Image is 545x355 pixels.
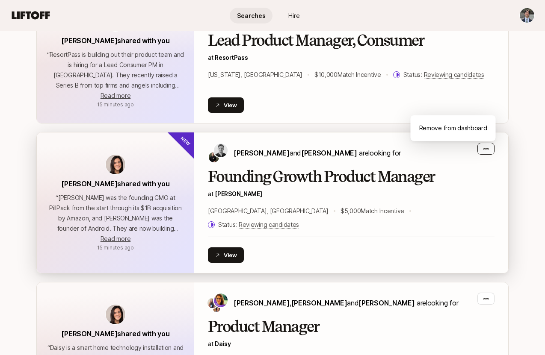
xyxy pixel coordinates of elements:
button: View [208,247,244,263]
p: “ ResortPass is building out their product team and is hiring for a Lead Consumer PM in [GEOGRAPH... [47,50,184,91]
p: [GEOGRAPHIC_DATA], [GEOGRAPHIC_DATA] [208,206,329,216]
h2: Product Manager [208,318,495,335]
img: Colin Raney [214,144,228,157]
p: $5,000 Match Incentive [341,206,404,216]
span: August 12, 2025 10:42am [97,244,134,251]
p: are looking for [234,297,458,308]
img: Lindsey Simmons [207,298,218,308]
div: New [166,118,209,160]
span: , [290,299,347,307]
p: [US_STATE], [GEOGRAPHIC_DATA] [208,70,302,80]
p: at [208,339,495,349]
p: at [208,189,495,199]
p: at [208,53,495,63]
img: Rich Miner [209,152,219,162]
span: [PERSON_NAME] shared with you [61,329,169,338]
span: August 12, 2025 10:42am [97,101,134,108]
span: Reviewing candidates [239,221,299,229]
a: ResortPass [215,54,248,61]
a: Searches [230,8,272,23]
a: Hire [272,8,315,23]
span: Read more [101,235,130,242]
h2: Founding Growth Product Manager [208,168,495,185]
img: Rachel Joksimovic [213,305,220,312]
button: Read more [101,91,130,101]
button: Read more [101,234,130,244]
img: Rebecca Hochreiter [214,293,228,307]
h2: Lead Product Manager, Consumer [208,32,495,49]
p: Status: [403,70,484,80]
p: “ [PERSON_NAME] was the founding CMO at PillPack from the start through its $1B acquisition by Am... [47,193,184,234]
img: avatar-url [106,305,125,324]
span: Hire [288,11,300,20]
span: and [290,149,357,157]
span: Read more [101,92,130,99]
p: Status: [218,220,299,230]
div: Remove from dashboard [411,120,496,136]
span: [PERSON_NAME] [291,299,347,307]
span: [PERSON_NAME] [301,149,357,157]
p: $10,000 Match Incentive [314,70,381,80]
img: avatar-url [106,155,125,174]
span: Searches [237,11,266,20]
span: [PERSON_NAME] shared with you [61,179,169,188]
p: are looking for [234,147,401,158]
a: Daisy [215,340,231,347]
span: and [347,299,415,307]
span: [PERSON_NAME] [234,149,290,157]
button: View [208,97,244,113]
span: [PERSON_NAME] [358,299,415,307]
button: Max Jun Kim [519,8,535,23]
a: [PERSON_NAME] [215,190,262,197]
span: [PERSON_NAME] shared with you [61,36,169,45]
img: Max Jun Kim [520,8,534,23]
span: Reviewing candidates [424,71,484,79]
span: [PERSON_NAME] [234,299,290,307]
